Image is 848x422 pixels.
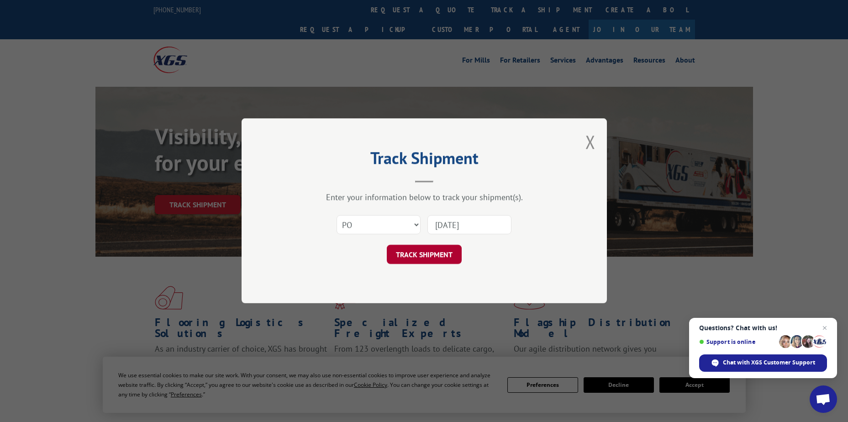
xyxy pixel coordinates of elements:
button: Close modal [585,130,595,154]
span: Questions? Chat with us! [699,324,827,332]
span: Chat with XGS Customer Support [723,359,815,367]
input: Number(s) [427,216,511,235]
button: TRACK SHIPMENT [387,245,462,264]
div: Open chat [810,385,837,413]
div: Enter your information below to track your shipment(s). [287,192,561,203]
span: Close chat [819,322,830,333]
span: Support is online [699,338,776,345]
div: Chat with XGS Customer Support [699,354,827,372]
h2: Track Shipment [287,152,561,169]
